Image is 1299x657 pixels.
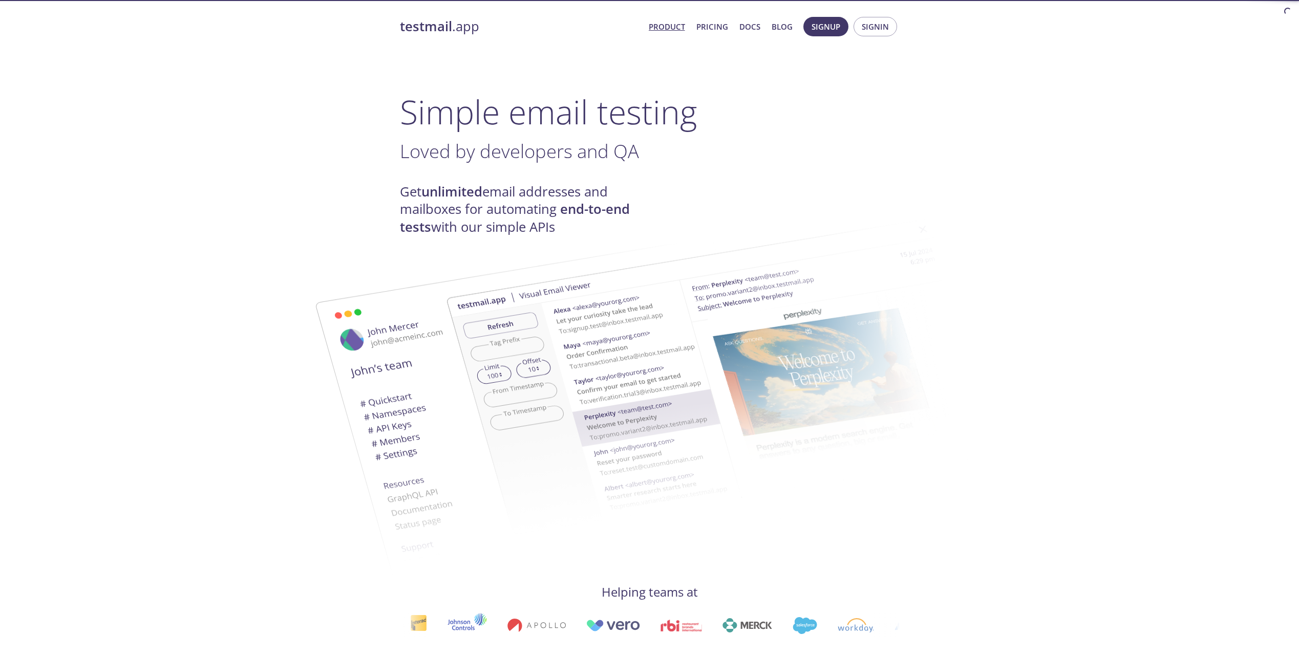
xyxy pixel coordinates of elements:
img: workday [838,618,874,632]
img: testmail-email-viewer [446,204,999,550]
button: Signup [803,17,848,36]
img: merck [722,618,772,632]
a: testmail.app [400,18,641,35]
img: apollo [507,618,566,632]
a: Docs [739,20,760,33]
button: Signin [854,17,897,36]
img: rbi [661,620,702,631]
a: Product [649,20,685,33]
strong: testmail [400,17,452,35]
img: johnsoncontrols [448,613,487,638]
a: Blog [772,20,793,33]
strong: unlimited [421,183,482,201]
a: Pricing [696,20,728,33]
strong: end-to-end tests [400,200,630,235]
span: Loved by developers and QA [400,138,639,164]
span: Signin [862,20,889,33]
h4: Get email addresses and mailboxes for automating with our simple APIs [400,183,650,236]
img: salesforce [793,617,817,634]
h4: Helping teams at [400,584,900,600]
h1: Simple email testing [400,92,900,132]
img: testmail-email-viewer [277,237,830,583]
img: vero [586,620,641,631]
span: Signup [812,20,840,33]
